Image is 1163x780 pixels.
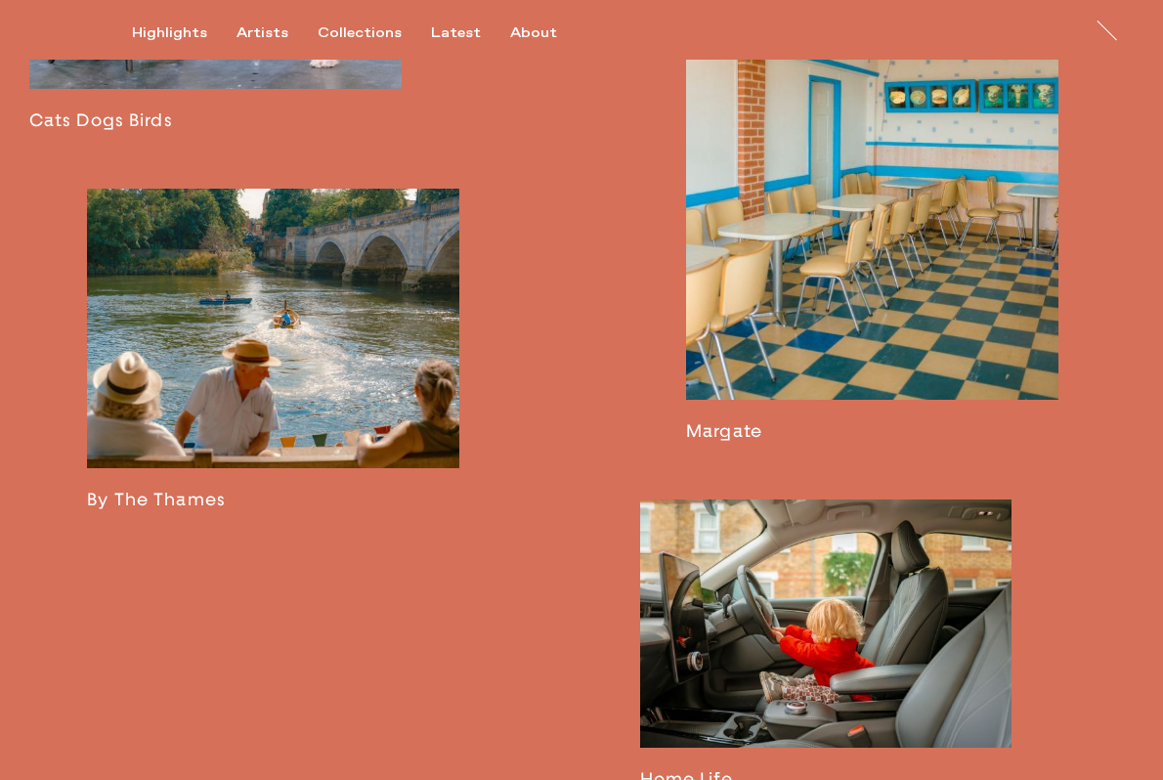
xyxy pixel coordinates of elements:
[318,24,402,42] div: Collections
[510,24,586,42] button: About
[237,24,318,42] button: Artists
[431,24,481,42] div: Latest
[132,24,207,42] div: Highlights
[431,24,510,42] button: Latest
[318,24,431,42] button: Collections
[237,24,288,42] div: Artists
[132,24,237,42] button: Highlights
[510,24,557,42] div: About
